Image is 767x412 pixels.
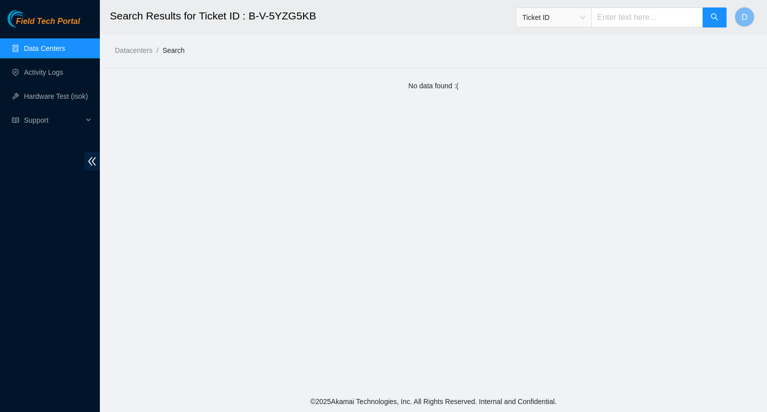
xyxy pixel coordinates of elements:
a: Data Centers [24,44,65,52]
span: search [711,13,719,22]
span: / [156,46,158,54]
a: Activity Logs [24,68,63,76]
img: Akamai Technologies [7,10,50,27]
input: Enter text here... [591,7,703,27]
button: D [735,7,755,27]
a: Akamai TechnologiesField Tech Portal [7,18,80,31]
span: Ticket ID [522,10,585,25]
span: Support [24,110,83,130]
button: search [703,7,727,27]
span: read [12,117,19,124]
span: Field Tech Portal [16,17,80,26]
span: D [742,11,748,23]
div: No data found :( [110,80,757,91]
span: double-left [84,152,100,171]
a: Hardware Test (isok) [24,92,88,100]
a: Datacenters [115,46,152,54]
a: Search [162,46,184,54]
footer: © 2025 Akamai Technologies, Inc. All Rights Reserved. Internal and Confidential. [100,391,767,412]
